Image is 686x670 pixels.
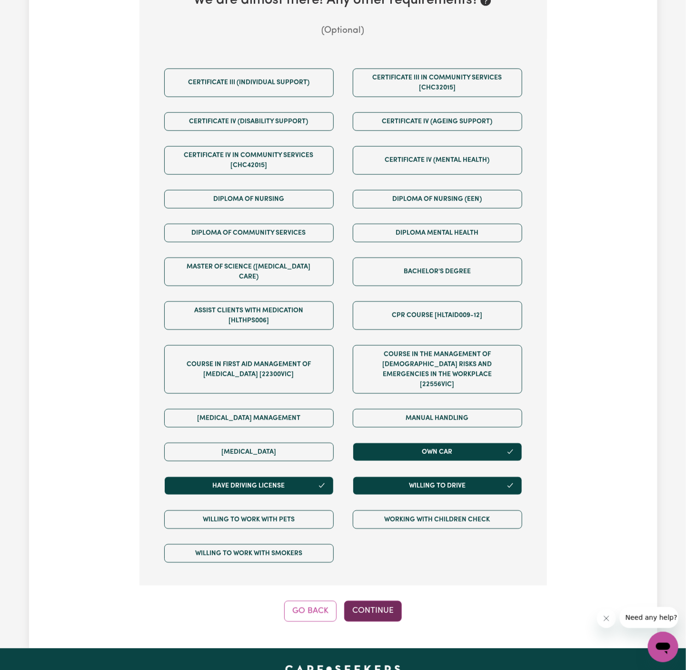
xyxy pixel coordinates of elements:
button: Certificate IV (Disability Support) [164,112,334,131]
button: [MEDICAL_DATA] [164,443,334,461]
button: Certificate III in Community Services [CHC32015] [353,69,522,97]
button: Willing to work with pets [164,510,334,529]
button: Diploma of Nursing (EEN) [353,190,522,209]
button: Have driving license [164,477,334,495]
button: Diploma of Nursing [164,190,334,209]
button: Course in First Aid Management of [MEDICAL_DATA] [22300VIC] [164,345,334,394]
iframe: Close message [597,609,616,628]
button: Master of Science ([MEDICAL_DATA] Care) [164,258,334,286]
button: Working with Children Check [353,510,522,529]
button: Certificate IV (Mental Health) [353,146,522,175]
iframe: Message from company [620,607,678,628]
button: Own Car [353,443,522,461]
button: Manual Handling [353,409,522,428]
button: CPR Course [HLTAID009-12] [353,301,522,330]
button: Bachelor's Degree [353,258,522,286]
p: (Optional) [155,24,532,38]
button: Willing to work with smokers [164,544,334,563]
button: Diploma of Community Services [164,224,334,242]
button: Certificate III (Individual Support) [164,69,334,97]
button: Certificate IV in Community Services [CHC42015] [164,146,334,175]
button: Certificate IV (Ageing Support) [353,112,522,131]
button: Go Back [284,601,337,622]
button: Willing to drive [353,477,522,495]
button: Diploma Mental Health [353,224,522,242]
button: Course in the Management of [DEMOGRAPHIC_DATA] Risks and Emergencies in the Workplace [22556VIC] [353,345,522,394]
button: Continue [344,601,402,622]
iframe: Button to launch messaging window [648,632,678,662]
button: Assist clients with medication [HLTHPS006] [164,301,334,330]
button: [MEDICAL_DATA] Management [164,409,334,428]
